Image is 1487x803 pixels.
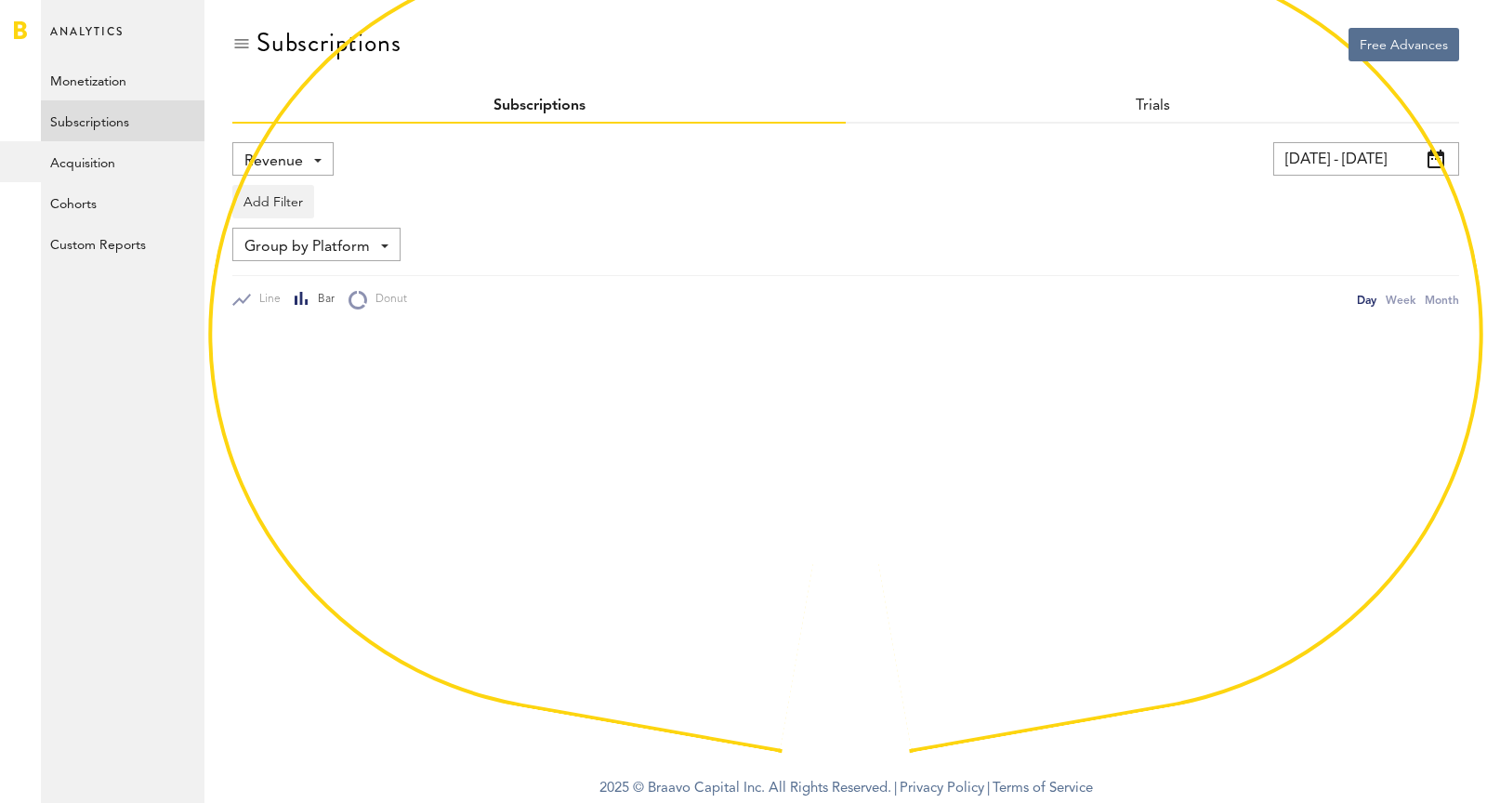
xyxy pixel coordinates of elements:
[251,292,281,308] span: Line
[41,223,204,264] a: Custom Reports
[1357,290,1376,309] div: Day
[900,782,984,796] a: Privacy Policy
[244,231,370,263] span: Group by Platform
[41,182,204,223] a: Cohorts
[50,20,124,59] span: Analytics
[367,292,407,308] span: Donut
[41,100,204,141] a: Subscriptions
[257,28,401,58] div: Subscriptions
[41,141,204,182] a: Acquisition
[993,782,1093,796] a: Terms of Service
[1136,99,1170,113] a: Trials
[1342,747,1468,794] iframe: Opens a widget where you can find more information
[1425,290,1459,309] div: Month
[493,99,586,113] a: Subscriptions
[309,292,335,308] span: Bar
[599,775,891,803] span: 2025 © Braavo Capital Inc. All Rights Reserved.
[1349,28,1459,61] button: Free Advances
[41,59,204,100] a: Monetization
[232,185,314,218] button: Add Filter
[1386,290,1415,309] div: Week
[244,146,303,178] span: Revenue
